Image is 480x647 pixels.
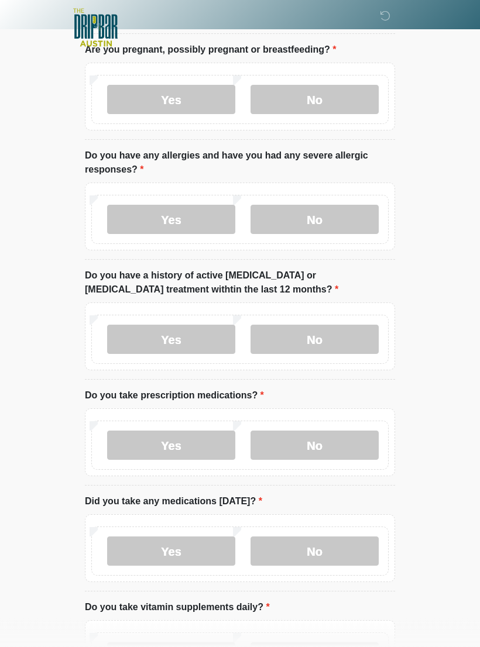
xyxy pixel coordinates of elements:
label: Do you have any allergies and have you had any severe allergic responses? [85,149,395,177]
label: Yes [107,325,235,355]
label: Yes [107,537,235,566]
label: No [251,325,379,355]
img: The DRIPBaR - Austin The Domain Logo [73,9,118,47]
label: Do you take prescription medications? [85,389,264,403]
label: Do you take vitamin supplements daily? [85,601,270,615]
label: No [251,85,379,115]
label: Do you have a history of active [MEDICAL_DATA] or [MEDICAL_DATA] treatment withtin the last 12 mo... [85,269,395,297]
label: No [251,205,379,235]
label: Did you take any medications [DATE]? [85,495,262,509]
label: Yes [107,85,235,115]
label: No [251,431,379,460]
label: Yes [107,431,235,460]
label: Yes [107,205,235,235]
label: No [251,537,379,566]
